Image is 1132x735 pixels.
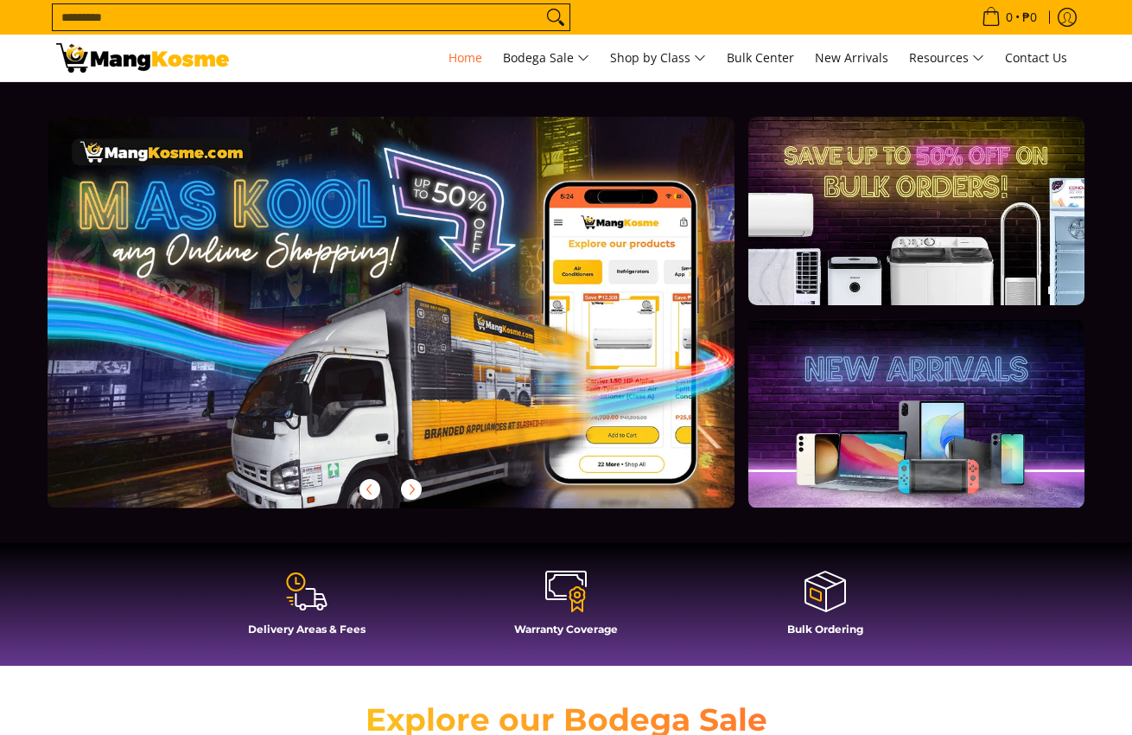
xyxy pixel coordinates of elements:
[445,569,687,649] a: Warranty Coverage
[718,35,803,81] a: Bulk Center
[900,35,993,81] a: Resources
[610,48,706,69] span: Shop by Class
[246,35,1076,81] nav: Main Menu
[448,49,482,66] span: Home
[815,49,888,66] span: New Arrivals
[996,35,1076,81] a: Contact Us
[542,4,569,30] button: Search
[1005,49,1067,66] span: Contact Us
[48,117,790,536] a: More
[727,49,794,66] span: Bulk Center
[445,623,687,636] h4: Warranty Coverage
[503,48,589,69] span: Bodega Sale
[392,470,430,508] button: Next
[909,48,984,69] span: Resources
[601,35,715,81] a: Shop by Class
[806,35,897,81] a: New Arrivals
[1003,11,1015,23] span: 0
[186,569,428,649] a: Delivery Areas & Fees
[494,35,598,81] a: Bodega Sale
[704,569,946,649] a: Bulk Ordering
[976,8,1042,27] span: •
[704,623,946,636] h4: Bulk Ordering
[1020,11,1040,23] span: ₱0
[351,470,389,508] button: Previous
[56,43,229,73] img: Mang Kosme: Your Home Appliances Warehouse Sale Partner!
[186,623,428,636] h4: Delivery Areas & Fees
[440,35,491,81] a: Home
